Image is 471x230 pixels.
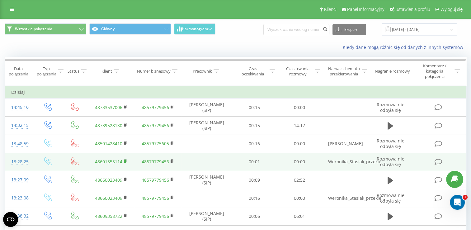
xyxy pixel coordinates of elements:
a: 48739528130 [95,122,122,128]
td: [PERSON_NAME] (SIP) [181,98,232,117]
td: Dzisiaj [5,86,466,98]
span: Rozmowa nie odbyła się [376,192,404,204]
span: Klienci [324,7,337,12]
span: Weronika_Stasiak_przekie... [328,159,385,165]
td: 00:00 [277,153,322,171]
div: 13:28:25 [11,156,27,168]
div: 14:49:16 [11,101,27,113]
td: 00:09 [232,171,277,189]
span: Rozmowa nie odbyła się [376,156,404,167]
a: Kiedy dane mogą różnić się od danych z innych systemów [342,44,466,50]
div: 14:32:15 [11,119,27,132]
div: Typ połączenia [37,66,56,77]
button: Eksport [332,24,366,35]
button: Open CMP widget [3,212,18,227]
div: Czas trwania rozmowy [282,66,313,77]
td: 00:16 [232,135,277,153]
a: 48579779456 [142,104,169,110]
a: 48579779456 [142,195,169,201]
div: Nazwa schematu przekierowania [327,66,360,77]
td: 00:16 [232,189,277,207]
span: Wszystkie połączenia [15,26,52,31]
span: Harmonogram [182,27,208,31]
td: 00:01 [232,153,277,171]
iframe: Intercom live chat [450,195,465,210]
div: Numer biznesowy [137,69,170,74]
td: 02:52 [277,171,322,189]
td: 00:15 [232,98,277,117]
a: 48579779456 [142,177,169,183]
a: 48579779456 [142,213,169,219]
span: Rozmowa nie odbyła się [376,102,404,113]
a: 48733537006 [95,104,122,110]
td: 00:00 [277,135,322,153]
span: Wyloguj się [440,7,463,12]
div: Data połączenia [5,66,32,77]
span: Panel Informacyjny [347,7,384,12]
a: 48579779456 [142,159,169,165]
div: Nagranie rozmowy [375,69,410,74]
span: Ustawienia profilu [395,7,430,12]
a: 48501428410 [95,141,122,146]
td: 00:15 [232,117,277,135]
button: Wszystkie połączenia [5,23,86,35]
td: 00:00 [277,189,322,207]
td: [PERSON_NAME] (SIP) [181,171,232,189]
div: Komentarz / kategoria połączenia [417,63,453,79]
div: 13:23:08 [11,192,27,204]
a: 48660023409 [95,177,122,183]
div: Czas oczekiwania [238,66,268,77]
button: Główny [89,23,171,35]
div: 12:38:32 [11,210,27,222]
button: Harmonogram [174,23,215,35]
td: 00:06 [232,207,277,225]
a: 48579775605 [142,141,169,146]
td: [PERSON_NAME] (SIP) [181,207,232,225]
div: Status [68,69,79,74]
span: 1 [463,195,468,200]
td: [PERSON_NAME] [322,135,369,153]
a: 48579779456 [142,122,169,128]
a: 48660023409 [95,195,122,201]
td: 06:01 [277,207,322,225]
div: 13:27:09 [11,174,27,186]
div: Klient [101,69,112,74]
td: 00:00 [277,98,322,117]
span: Weronika_Stasiak_przekie... [328,195,385,201]
a: 48601355114 [95,159,122,165]
span: Rozmowa nie odbyła się [376,138,404,149]
input: Wyszukiwanie według numeru [263,24,329,35]
a: 48609358722 [95,213,122,219]
td: [PERSON_NAME] (SIP) [181,117,232,135]
div: Pracownik [193,69,212,74]
div: 13:48:59 [11,138,27,150]
td: 14:17 [277,117,322,135]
